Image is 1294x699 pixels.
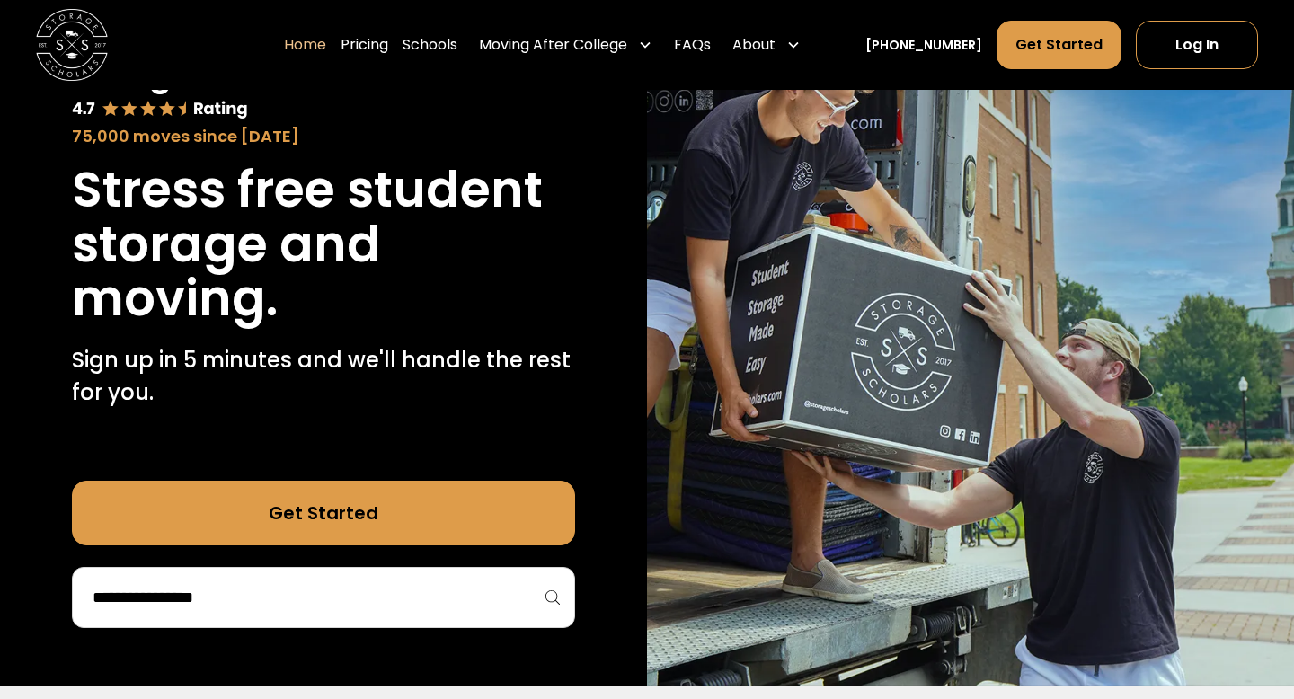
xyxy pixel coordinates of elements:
a: Home [284,20,326,70]
h1: Stress free student storage and moving. [72,163,575,326]
a: FAQs [674,20,711,70]
div: 75,000 moves since [DATE] [72,124,575,148]
p: Sign up in 5 minutes and we'll handle the rest for you. [72,344,575,409]
a: Get Started [997,21,1121,69]
a: Log In [1136,21,1258,69]
a: Get Started [72,481,575,545]
a: [PHONE_NUMBER] [865,36,982,55]
div: About [725,20,808,70]
div: About [732,34,776,56]
img: Storage Scholars main logo [36,9,108,81]
a: home [36,9,108,81]
div: Moving After College [472,20,660,70]
a: Schools [403,20,457,70]
div: Moving After College [479,34,627,56]
a: Pricing [341,20,388,70]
